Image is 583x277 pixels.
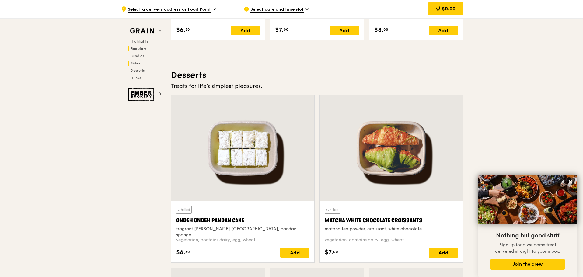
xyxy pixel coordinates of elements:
div: matcha tea powder, croissant, white chocolate [325,226,458,232]
div: Treats for life's simplest pleasures. [171,82,463,90]
span: 50 [185,27,190,32]
img: Ember Smokery web logo [128,88,156,101]
div: Add [280,248,309,258]
span: Sign up for a welcome treat delivered straight to your inbox. [495,242,560,254]
h3: Desserts [171,70,463,81]
span: Desserts [131,68,145,73]
span: Sides [131,61,140,65]
span: 00 [333,249,338,254]
img: DSC07876-Edit02-Large.jpeg [478,175,577,224]
span: $6. [176,26,185,35]
span: Select a delivery address or Food Point [128,6,211,13]
span: 00 [383,27,388,32]
button: Close [566,177,575,187]
span: Regulars [131,47,147,51]
span: Drinks [131,76,141,80]
span: Highlights [131,39,148,43]
div: Add [429,26,458,35]
div: Ondeh Ondeh Pandan Cake [176,216,309,225]
span: $8. [374,26,383,35]
div: Add [231,26,260,35]
div: Add [330,26,359,35]
div: fragrant [PERSON_NAME] [GEOGRAPHIC_DATA], pandan sponge [176,226,309,238]
span: Nothing but good stuff [496,232,559,239]
div: Chilled [325,206,340,214]
div: vegetarian, contains dairy, egg, wheat [176,237,309,243]
span: Bundles [131,54,144,58]
span: 00 [284,27,288,32]
span: $0.00 [442,6,456,12]
span: $6. [176,248,185,257]
span: 50 [185,249,190,254]
div: Add [429,248,458,258]
img: Grain web logo [128,26,156,36]
div: vegetarian, contains dairy, egg, wheat [325,237,458,243]
span: $7. [325,248,333,257]
button: Join the crew [490,259,565,270]
div: Matcha White Chocolate Croissants [325,216,458,225]
div: Chilled [176,206,192,214]
span: $7. [275,26,284,35]
span: Select date and time slot [250,6,304,13]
